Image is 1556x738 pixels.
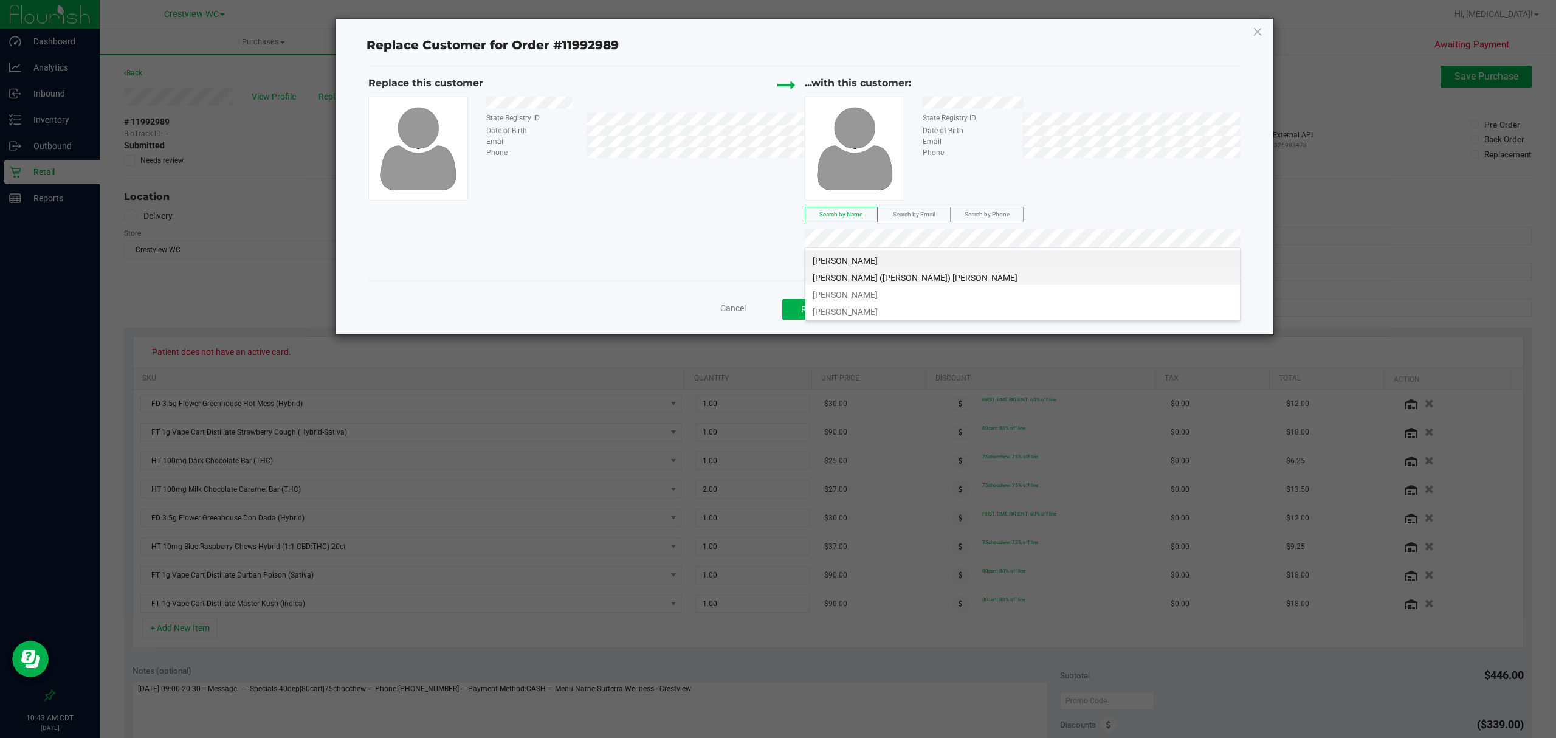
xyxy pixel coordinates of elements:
div: Phone [914,147,1022,158]
div: Email [477,136,586,147]
button: Replace Customer [782,299,889,320]
span: Replace this customer [368,77,483,89]
div: Date of Birth [914,125,1022,136]
span: Search by Email [893,211,935,218]
div: State Registry ID [477,112,586,123]
span: Cancel [720,303,746,313]
div: State Registry ID [914,112,1022,123]
span: Search by Phone [965,211,1010,218]
div: Email [914,136,1022,147]
div: Date of Birth [477,125,586,136]
span: Replace Customer for Order #11992989 [359,35,626,56]
span: ...with this customer: [805,77,911,89]
img: user-icon.png [371,102,465,195]
iframe: Resource center [12,641,49,677]
div: Phone [477,147,586,158]
span: Search by Name [819,211,862,218]
img: user-icon.png [808,102,901,195]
